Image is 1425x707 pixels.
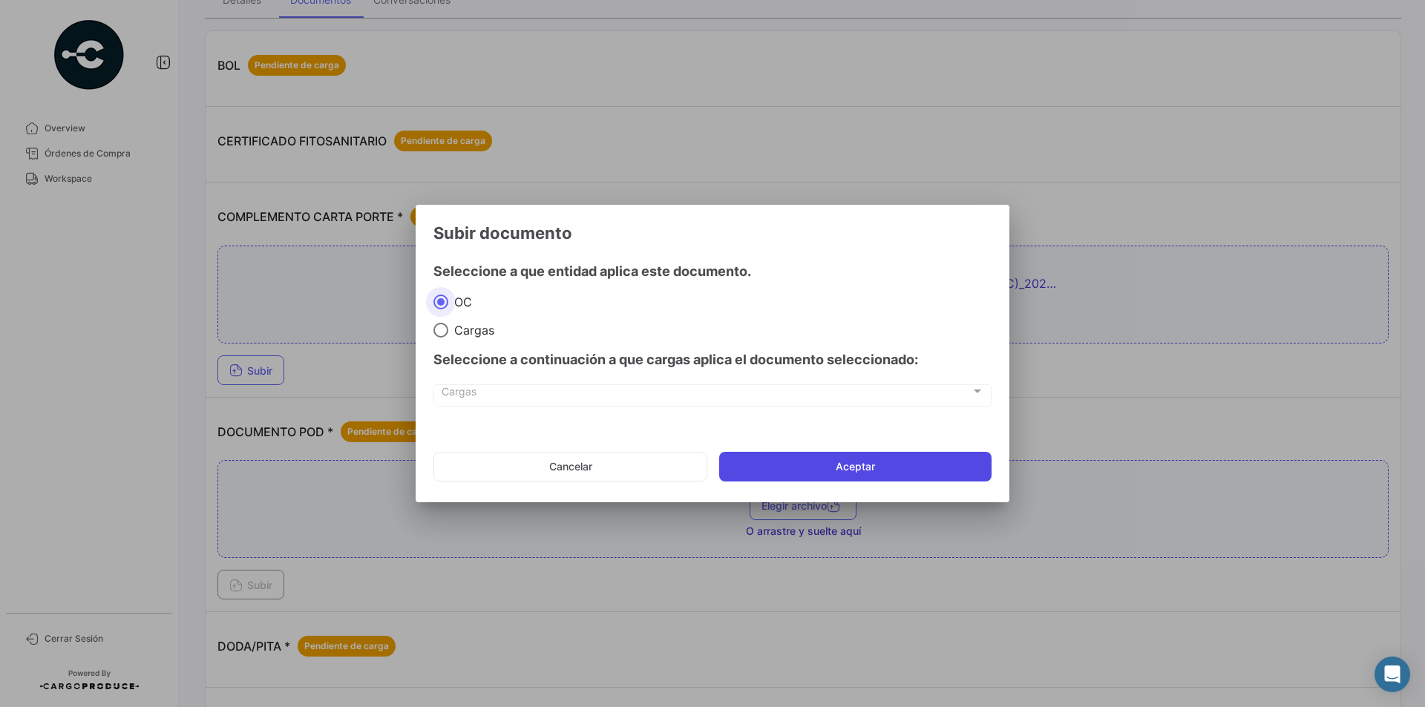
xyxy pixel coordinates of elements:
div: Abrir Intercom Messenger [1375,657,1410,692]
span: Cargas [442,388,971,401]
span: Cargas [448,323,494,338]
h3: Subir documento [433,223,992,243]
span: OC [448,295,472,309]
h4: Seleccione a que entidad aplica este documento. [433,261,992,282]
h4: Seleccione a continuación a que cargas aplica el documento seleccionado: [433,349,992,370]
button: Cancelar [433,452,707,481]
button: Aceptar [719,452,992,481]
